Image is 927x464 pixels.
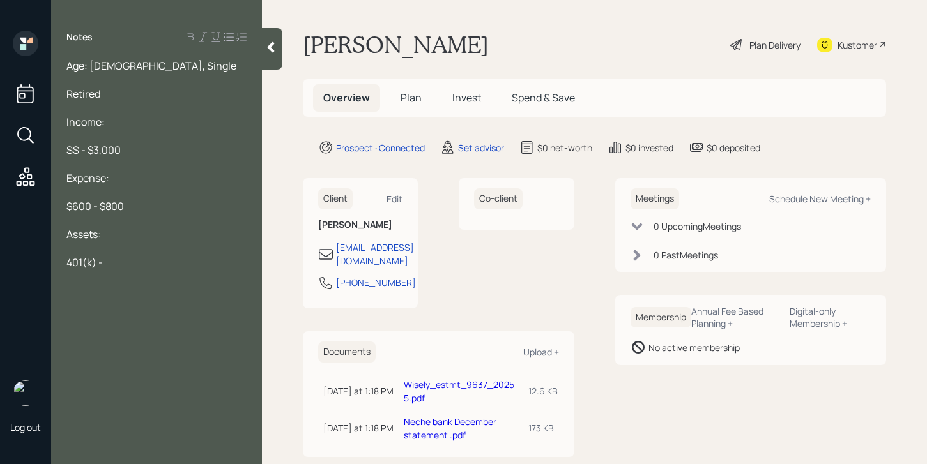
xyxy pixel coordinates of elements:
div: 0 Upcoming Meeting s [654,220,741,233]
span: Retired [66,87,100,101]
div: [DATE] at 1:18 PM [323,421,394,435]
span: Age: [DEMOGRAPHIC_DATA], Single [66,59,236,73]
span: Expense: [66,171,109,185]
a: Neche bank December statement .pdf [404,415,496,441]
span: Income: [66,115,105,129]
img: retirable_logo.png [13,380,38,406]
div: [EMAIL_ADDRESS][DOMAIN_NAME] [336,241,414,267]
span: Invest [452,91,481,105]
div: 173 KB [528,421,558,435]
h6: Membership [631,307,691,328]
span: 401(k) - [66,255,103,269]
div: Digital-only Membership + [790,305,871,329]
div: 12.6 KB [528,384,558,398]
div: [PHONE_NUMBER] [336,276,416,289]
div: Annual Fee Based Planning + [691,305,780,329]
div: Log out [10,421,41,433]
span: Spend & Save [512,91,575,105]
span: Assets: [66,227,101,241]
h6: [PERSON_NAME] [318,220,402,230]
div: Plan Delivery [749,38,801,52]
div: $0 net-worth [537,141,592,154]
h6: Client [318,188,353,209]
h1: [PERSON_NAME] [303,31,489,59]
div: $0 invested [625,141,673,154]
div: Prospect · Connected [336,141,425,154]
span: Plan [401,91,422,105]
h6: Documents [318,341,376,363]
span: SS - $3,000 [66,143,121,157]
div: Upload + [523,346,559,358]
label: Notes [66,31,93,43]
span: $600 - $800 [66,199,124,213]
div: 0 Past Meeting s [654,248,718,262]
a: Wisely_estmt_9637_2025-5.pdf [404,378,518,404]
div: $0 deposited [707,141,760,154]
div: Set advisor [458,141,504,154]
div: Schedule New Meeting + [769,193,871,205]
div: Edit [387,193,402,205]
span: Overview [323,91,370,105]
div: No active membership [648,341,740,354]
h6: Co-client [474,188,523,209]
div: [DATE] at 1:18 PM [323,384,394,398]
div: Kustomer [838,38,877,52]
h6: Meetings [631,188,679,209]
